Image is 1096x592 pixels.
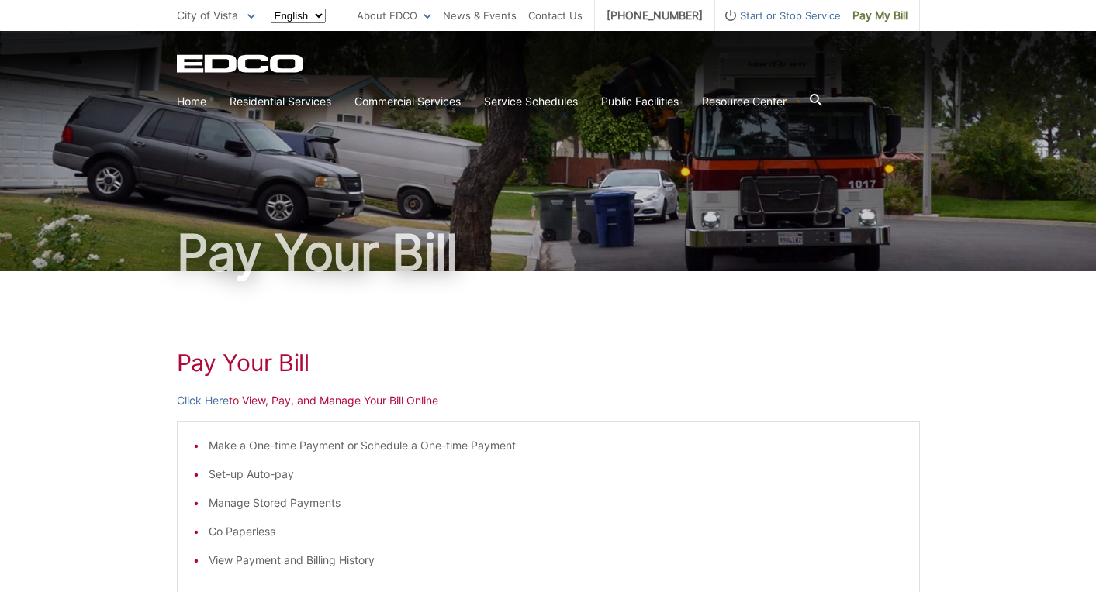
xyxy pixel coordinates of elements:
[852,7,908,24] span: Pay My Bill
[209,437,904,454] li: Make a One-time Payment or Schedule a One-time Payment
[528,7,583,24] a: Contact Us
[230,93,331,110] a: Residential Services
[484,93,578,110] a: Service Schedules
[271,9,326,23] select: Select a language
[177,93,206,110] a: Home
[177,54,306,73] a: EDCD logo. Return to the homepage.
[601,93,679,110] a: Public Facilities
[354,93,461,110] a: Commercial Services
[702,93,787,110] a: Resource Center
[209,466,904,483] li: Set-up Auto-pay
[177,392,229,409] a: Click Here
[209,552,904,569] li: View Payment and Billing History
[209,494,904,511] li: Manage Stored Payments
[177,349,920,377] h1: Pay Your Bill
[177,228,920,277] h1: Pay Your Bill
[177,392,920,409] p: to View, Pay, and Manage Your Bill Online
[177,9,238,22] span: City of Vista
[443,7,517,24] a: News & Events
[357,7,431,24] a: About EDCO
[209,523,904,540] li: Go Paperless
